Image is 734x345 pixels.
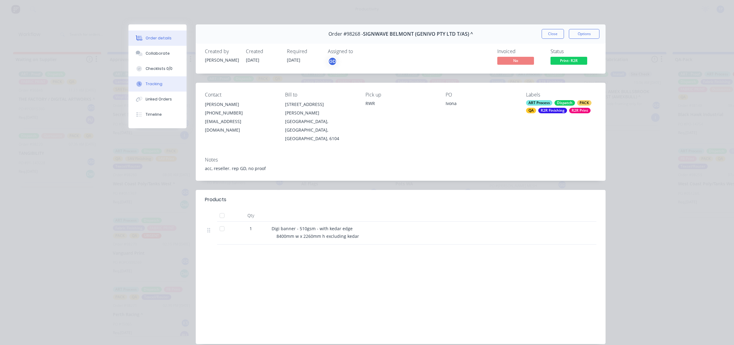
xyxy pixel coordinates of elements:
div: Status [550,49,596,54]
div: Bill to [285,92,355,98]
button: Checklists 0/0 [128,61,187,76]
span: [DATE] [246,57,259,63]
div: [STREET_ADDRESS][PERSON_NAME][GEOGRAPHIC_DATA], [GEOGRAPHIC_DATA], [GEOGRAPHIC_DATA], 6104 [285,100,355,143]
div: RWR [365,100,436,107]
div: ART Process [526,100,552,106]
div: Dispatch [554,100,575,106]
div: Timeline [146,112,162,117]
div: Assigned to [328,49,389,54]
button: Print- R2R [550,57,587,66]
div: [PHONE_NUMBER] [205,109,275,117]
div: Created [246,49,280,54]
div: R2R Finishing [538,108,567,113]
div: Contact [205,92,275,98]
div: [PERSON_NAME] [205,100,275,109]
span: 1 [250,225,252,232]
button: Collaborate [128,46,187,61]
div: [PERSON_NAME] [205,57,239,63]
span: 8400mm w x 2260mm h excluding kedar [276,233,359,239]
button: Options [569,29,599,39]
div: Linked Orders [146,96,172,102]
div: Created by [205,49,239,54]
span: Print- R2R [550,57,587,64]
div: [STREET_ADDRESS][PERSON_NAME] [285,100,355,117]
button: Order details [128,31,187,46]
div: Products [205,196,226,203]
div: Pick up [365,92,436,98]
div: Invoiced [497,49,543,54]
span: No [497,57,534,64]
button: GD [328,57,337,66]
div: Notes [205,157,596,163]
div: [EMAIL_ADDRESS][DOMAIN_NAME] [205,117,275,134]
div: Tracking [146,81,162,87]
button: Timeline [128,107,187,122]
div: acc, reseller. rep GD, no proof [205,165,596,172]
span: Order #98268 - [328,31,363,37]
div: R2R Print [569,108,591,113]
div: [PERSON_NAME][PHONE_NUMBER][EMAIL_ADDRESS][DOMAIN_NAME] [205,100,275,134]
span: Digi banner - 510gsm - with kedar edge [272,226,353,231]
div: Required [287,49,321,54]
button: Tracking [128,76,187,92]
div: Qty [232,209,269,222]
button: Close [542,29,564,39]
div: Order details [146,35,172,41]
div: Labels [526,92,596,98]
span: [DATE] [287,57,300,63]
button: Linked Orders [128,92,187,107]
div: PO [446,92,516,98]
div: Checklists 0/0 [146,66,172,71]
div: [GEOGRAPHIC_DATA], [GEOGRAPHIC_DATA], [GEOGRAPHIC_DATA], 6104 [285,117,355,143]
div: PACK [577,100,591,106]
div: Ivona [446,100,516,109]
div: QA [526,108,536,113]
span: SIGNWAVE BELMONT (GENIVO PTY LTD T/AS) ^ [363,31,473,37]
div: Collaborate [146,51,170,56]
